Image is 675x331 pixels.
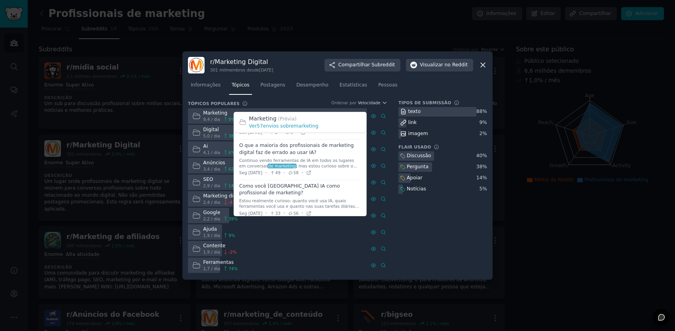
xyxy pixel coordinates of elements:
font: Tópicos populares [188,101,239,106]
font: 1,7 / dia [203,266,220,271]
font: 88 [476,109,483,114]
font: 5,0 / dia [203,134,220,138]
font: · [301,210,303,216]
font: · [265,210,267,216]
font: % [482,164,487,169]
font: Tipos de submissão [398,100,451,105]
font: 14 [476,175,483,181]
font: · [265,129,267,135]
a: Tópicos [229,79,252,95]
a: Ver57envios sobremarketing [249,123,319,129]
font: · [296,129,298,135]
font: % [482,153,487,158]
font: 57 [257,123,263,129]
font: Digital [203,127,219,132]
font: Seg [DATE] [239,211,263,216]
font: 2,4 / dia [203,200,220,205]
font: Compartilhar [338,62,370,68]
font: texto [408,109,421,114]
font: 9 [228,233,231,238]
font: · [283,169,285,176]
font: % [482,109,487,114]
font: 9,4 / dia [203,117,220,122]
font: % [482,186,487,192]
font: Contente [203,243,226,248]
font: 3,4 / dia [203,167,220,171]
a: Postagens [258,79,288,95]
font: r/ [210,58,215,66]
font: 5 [480,186,483,192]
font: Notícias [407,186,426,192]
button: CompartilharSubreddit [324,59,400,71]
font: Tópicos [232,82,250,88]
font: · [281,129,282,135]
font: Subreddit [372,62,395,68]
font: Pessoas [378,82,398,88]
font: % [482,131,487,136]
font: Discussão [407,153,431,158]
font: · [265,169,267,176]
font: 2,2 / dia [203,216,220,221]
font: % [234,266,238,271]
font: 8 [228,117,231,122]
font: Velocidade [358,100,380,105]
font: marketing [294,123,318,129]
font: · [283,210,285,216]
font: , mas estou curioso sobre o outro lado. Para aqueles que trabalham na área ou... [239,164,358,174]
font: Ferramentas [203,260,234,265]
font: (Prévia) [278,116,296,122]
font: Informações [191,82,221,88]
font: 38 [228,134,233,138]
font: -2 [228,250,232,254]
font: 40 [476,153,483,158]
font: Pergunta [407,164,429,169]
font: % [482,175,487,181]
a: Informações [188,79,224,95]
font: imagem [408,131,428,136]
font: Google [203,210,220,215]
font: Apoiar [407,175,423,181]
font: 74 [228,266,233,271]
button: Velocidade [358,100,387,105]
font: 38 [476,164,483,169]
font: Seg [DATE] [239,171,263,175]
font: link [408,120,417,125]
font: Estatísticas [339,82,367,88]
font: 14 [228,183,233,188]
a: Pessoas [375,79,400,95]
font: Ordenar por [331,100,356,105]
font: 6 [228,150,231,155]
font: Postagens [260,82,285,88]
font: 39 [228,216,233,221]
font: % [231,233,235,238]
img: Marketing Digital [188,57,205,73]
font: Marketing [203,110,228,116]
font: · [301,169,303,176]
font: Continuo vendo ferramentas de IA em todos os lugares em conversas [239,158,354,168]
font: 1,9 / dia [203,250,220,254]
font: Marketing [249,115,277,122]
button: Visualizarno Reddit [406,59,473,71]
font: Flair Usado [398,145,431,149]
font: % [482,120,487,125]
font: Marketing digital [203,193,244,199]
font: Ai [203,143,208,149]
font: 1,9 / dia [203,233,220,238]
font: 9 [480,120,483,125]
font: 58 [293,171,298,175]
font: 301 mil [210,68,226,72]
font: Anúncios [203,160,226,165]
font: membros desde [226,68,259,72]
font: Estou realmente curioso: quanto você usa IA, quais ferramentas você usa e quanto nas suas tarefas... [239,199,360,220]
font: 56 [293,211,298,216]
a: Estatísticas [337,79,370,95]
font: SEO [203,177,213,182]
font: % [233,250,237,254]
font: 33 [275,211,281,216]
font: 49 [275,171,281,175]
font: Visualizar [420,62,443,68]
a: Desempenho [294,79,331,95]
font: 62 [228,167,233,171]
font: 4,1 / dia [203,150,220,155]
